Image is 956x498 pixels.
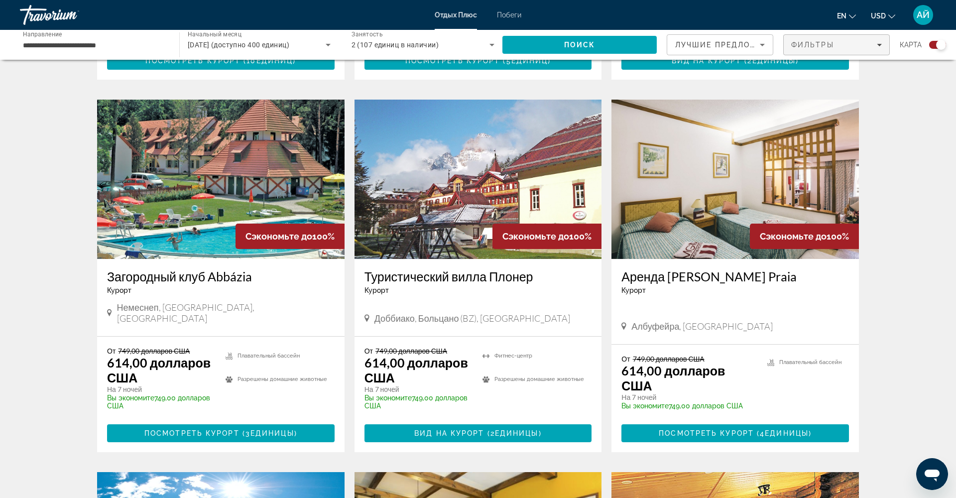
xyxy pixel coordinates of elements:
span: ПОСМОТРЕТЬ КУРОРТ (3 [144,429,250,437]
span: ) [256,57,296,65]
span: ) [511,57,551,65]
button: Меню пользователя [910,4,936,25]
a: Отдых Плюс [435,11,477,19]
span: ПОСМОТРЕТЬ КУРОРТ (5 [405,57,511,65]
span: ВИД НА КУРОРТ (2 [672,57,752,65]
span: ПОСМОТРЕТЬ КУРОРТ (4 [659,429,765,437]
p: На 7 ночей [621,393,757,402]
span: Сэкономьте до [502,231,569,242]
span: Курорт [107,286,131,294]
mat-select: СОРТИРОВКА ПО [675,39,765,51]
p: 749,00 долларов США [621,402,757,410]
div: 100% [750,224,859,249]
p: 749,00 долларов США [107,394,216,410]
span: Сэкономьте до [760,231,827,242]
span: Сэкономьте до [245,231,312,242]
span: ЕДИНИЦЫ [250,429,294,437]
button: ПОСМОТРЕТЬ КУРОРТ (3ЕДИНИЦЫ) [107,424,335,442]
span: Вы экономите [364,394,412,402]
span: Курорт [364,286,389,294]
span: Вы экономите [107,394,154,402]
button: ПОИСК [502,36,657,54]
span: Немеснеп, [GEOGRAPHIC_DATA], [GEOGRAPHIC_DATA] [117,302,335,324]
div: 100% [492,224,601,249]
span: Начальный месяц [188,31,241,38]
a: Побеги [497,11,521,19]
img: Туристический вилла Плонер [355,100,602,259]
span: Занятость [352,31,383,38]
p: 614,00 долларов США [621,363,757,393]
span: USD [871,12,886,20]
button: ВИД НА КУРОРТ (2ЕДИНИЦЫ) [621,52,849,70]
input: Выберите пункт назначения [23,39,166,51]
span: 2 (107 единиц в наличии) [352,41,439,49]
p: 614,00 долларов США [364,355,473,385]
span: ) [765,429,812,437]
span: ) [495,429,542,437]
button: ПОСМОТРЕТЬ КУРОРТ (10ЕДИНИЦ) [107,52,335,70]
span: Вы экономите [621,402,669,410]
span: [DATE] (доступно 400 единиц) [188,41,289,49]
span: EN [837,12,846,20]
iframe: Кнопка запуска окна обмена сообщениями [916,458,948,490]
span: ЕДИНИЦ [256,57,293,65]
p: 614,00 долларов США [107,355,216,385]
a: Аренда [PERSON_NAME] Praia [621,269,849,284]
a: Туристический вилла Плонер [364,269,592,284]
span: Плавательный бассейн [238,353,300,359]
img: Аренда Muthu Oura Praia [611,100,859,259]
a: Травориум [20,2,119,28]
span: Албуфейра, [GEOGRAPHIC_DATA] [631,321,773,332]
span: ЕДИНИЦ [511,57,548,65]
span: 749,00 долларов США [118,347,190,355]
button: ПОСМОТРЕТЬ КУРОРТ (4ЕДИНИЦЫ) [621,424,849,442]
span: АЙ [917,10,930,20]
span: Фильтры [791,41,834,49]
span: Разрешены домашние животные [238,376,327,382]
button: Изменить валюту [871,8,895,23]
span: ) [250,429,297,437]
span: ПОИСК [564,41,596,49]
span: Направление [23,30,62,37]
span: Фитнес-центр [494,353,532,359]
button: ПОСМОТРЕТЬ КУРОРТ (5ЕДИНИЦ) [364,52,592,70]
span: 749,00 долларов США [375,347,447,355]
div: 100% [236,224,345,249]
button: ВИД НА КУРОРТ (2ЕДИНИЦЫ) [364,424,592,442]
p: 749,00 долларов США [364,394,473,410]
span: КАРТА [900,38,922,52]
span: От [621,355,630,363]
span: 749,00 долларов США [633,355,705,363]
span: ПОСМОТРЕТЬ КУРОРТ (10 [145,57,256,65]
span: Курорт [621,286,646,294]
span: ЕДИНИЦЫ [752,57,796,65]
span: ЕДИНИЦЫ [765,429,809,437]
img: Загородный клуб Abbázia [97,100,345,259]
span: ) [752,57,799,65]
span: Плавательный бассейн [779,359,841,366]
span: От [364,347,373,355]
button: Изменить язык [837,8,856,23]
span: ЕДИНИЦЫ [495,429,539,437]
span: От [107,347,116,355]
a: Загородный клуб Abbázia [107,269,335,284]
span: Разрешены домашние животные [494,376,584,382]
p: На 7 ночей [364,385,473,394]
button: Фильтры [783,34,890,55]
span: ЛУЧШИЕ ПРЕДЛОЖЕНИЯ [675,41,781,49]
p: На 7 ночей [107,385,216,394]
